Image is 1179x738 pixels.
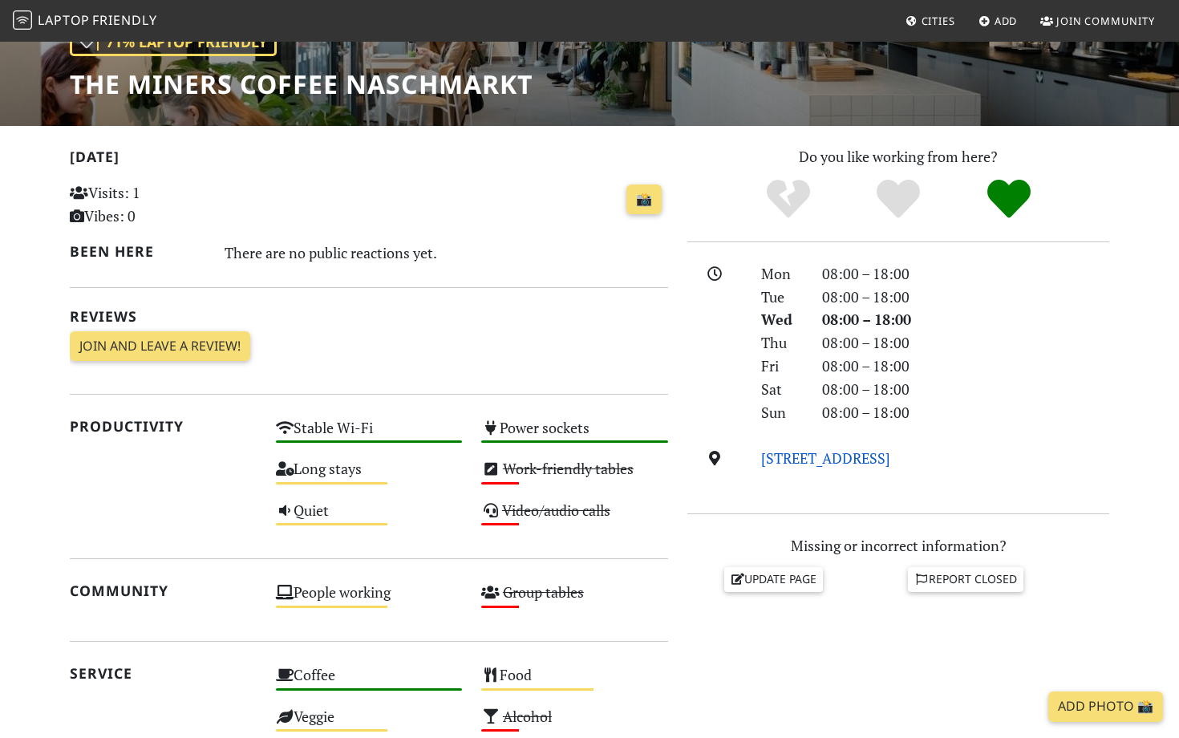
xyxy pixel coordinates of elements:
img: LaptopFriendly [13,10,32,30]
a: [STREET_ADDRESS] [761,448,890,468]
div: People working [266,579,472,620]
s: Group tables [503,582,584,602]
s: Alcohol [503,707,552,726]
span: Cities [922,14,955,28]
span: Laptop [38,11,90,29]
div: Yes [843,177,954,221]
div: Sun [752,401,812,424]
div: Sat [752,378,812,401]
a: Report closed [908,567,1023,591]
a: 📸 [626,184,662,215]
p: Do you like working from here? [687,145,1109,168]
s: Work-friendly tables [503,459,634,478]
h2: [DATE] [70,148,668,172]
h2: Been here [70,243,205,260]
div: Power sockets [472,415,678,456]
div: Stable Wi-Fi [266,415,472,456]
h2: Service [70,665,257,682]
p: Missing or incorrect information? [687,534,1109,558]
span: Join Community [1056,14,1155,28]
div: No [733,177,844,221]
div: Tue [752,286,812,309]
div: Mon [752,262,812,286]
div: 08:00 – 18:00 [812,401,1119,424]
a: Join and leave a review! [70,331,250,362]
div: 08:00 – 18:00 [812,331,1119,355]
div: Fri [752,355,812,378]
a: Cities [899,6,962,35]
div: | 71% Laptop Friendly [70,28,277,56]
div: 08:00 – 18:00 [812,262,1119,286]
span: Friendly [92,11,156,29]
div: Long stays [266,456,472,497]
div: 08:00 – 18:00 [812,286,1119,309]
div: Coffee [266,662,472,703]
a: Add [972,6,1024,35]
a: LaptopFriendly LaptopFriendly [13,7,157,35]
p: Visits: 1 Vibes: 0 [70,181,257,228]
div: Food [472,662,678,703]
a: Add Photo 📸 [1048,691,1163,722]
div: 08:00 – 18:00 [812,378,1119,401]
div: 08:00 – 18:00 [812,355,1119,378]
h2: Reviews [70,308,668,325]
s: Video/audio calls [502,501,610,520]
a: Join Community [1034,6,1161,35]
div: There are no public reactions yet. [225,240,669,266]
div: Thu [752,331,812,355]
h2: Community [70,582,257,599]
div: 08:00 – 18:00 [812,308,1119,331]
h2: Productivity [70,418,257,435]
div: Definitely! [954,177,1064,221]
a: Update page [724,567,824,591]
span: Add [995,14,1018,28]
h1: The Miners Coffee Naschmarkt [70,69,533,99]
div: Wed [752,308,812,331]
div: Quiet [266,497,472,538]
